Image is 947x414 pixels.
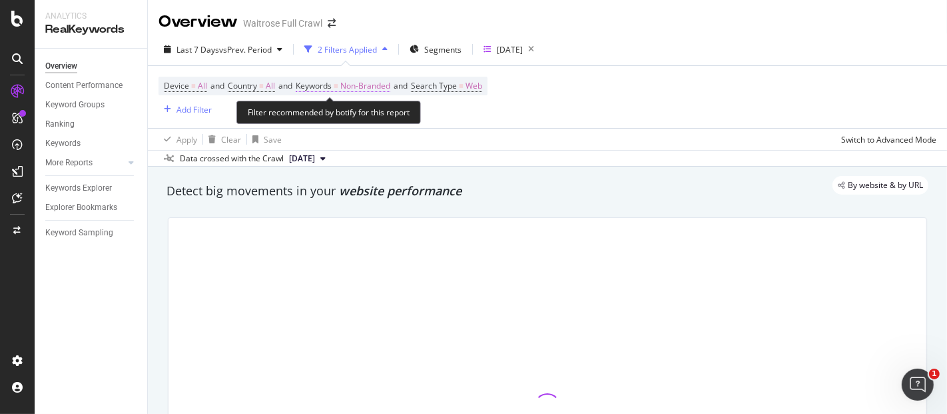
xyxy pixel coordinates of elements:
div: 2 Filters Applied [318,44,377,55]
a: Keyword Groups [45,98,138,112]
button: [DATE] [284,151,331,167]
div: Keyword Sampling [45,226,113,240]
a: Keywords Explorer [45,181,138,195]
button: Segments [404,39,467,60]
a: Keyword Sampling [45,226,138,240]
div: [DATE] [497,44,523,55]
span: and [210,80,224,91]
div: Content Performance [45,79,123,93]
div: Apply [176,134,197,145]
div: More Reports [45,156,93,170]
span: and [278,80,292,91]
div: Switch to Advanced Mode [841,134,936,145]
span: Segments [424,44,462,55]
button: Save [247,129,282,150]
div: legacy label [832,176,928,195]
span: Device [164,80,189,91]
button: [DATE] [478,39,539,60]
div: Filter recommended by botify for this report [236,101,421,124]
span: = [259,80,264,91]
button: Apply [158,129,197,150]
button: Last 7 DaysvsPrev. Period [158,39,288,60]
span: and [394,80,408,91]
div: Keywords [45,137,81,151]
span: Last 7 Days [176,44,219,55]
span: Non-Branded [340,77,390,95]
span: 1 [929,369,940,379]
a: Explorer Bookmarks [45,201,138,215]
button: Add Filter [158,101,212,117]
button: Switch to Advanced Mode [836,129,936,150]
div: Save [264,134,282,145]
span: vs Prev. Period [219,44,272,55]
div: Clear [221,134,241,145]
a: Ranking [45,117,138,131]
button: 2 Filters Applied [299,39,393,60]
div: Overview [158,11,238,33]
span: = [334,80,338,91]
div: Keywords Explorer [45,181,112,195]
span: Web [466,77,482,95]
span: = [459,80,464,91]
a: Content Performance [45,79,138,93]
div: Overview [45,59,77,73]
div: Ranking [45,117,75,131]
span: = [191,80,196,91]
a: Keywords [45,137,138,151]
span: Keywords [296,80,332,91]
span: 2025 Sep. 13th [289,153,315,165]
iframe: Intercom live chat [902,369,934,401]
span: All [266,77,275,95]
span: All [198,77,207,95]
span: Search Type [411,80,457,91]
span: Country [228,80,257,91]
div: Keyword Groups [45,98,105,112]
div: Data crossed with the Crawl [180,153,284,165]
div: Waitrose Full Crawl [243,17,322,30]
a: Overview [45,59,138,73]
div: arrow-right-arrow-left [328,19,336,28]
div: RealKeywords [45,22,137,37]
div: Add Filter [176,104,212,115]
div: Analytics [45,11,137,22]
a: More Reports [45,156,125,170]
span: By website & by URL [848,181,923,189]
button: Clear [203,129,241,150]
div: Explorer Bookmarks [45,201,117,215]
